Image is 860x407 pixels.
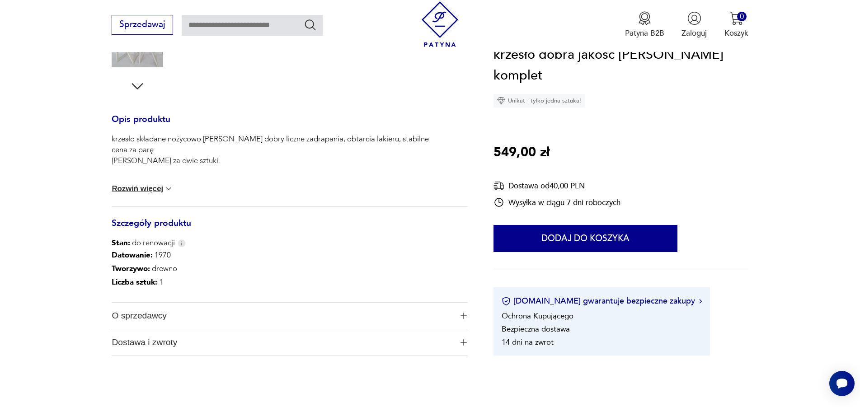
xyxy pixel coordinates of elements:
button: Ikona plusaDostawa i zwroty [112,329,467,356]
img: Patyna - sklep z meblami i dekoracjami vintage [417,1,463,47]
p: 1 [112,276,177,289]
iframe: Smartsupp widget button [829,371,855,396]
button: Sprzedawaj [112,15,173,35]
button: Zaloguj [681,11,707,38]
img: chevron down [164,184,173,193]
b: Stan: [112,238,130,248]
b: Liczba sztuk: [112,277,157,287]
div: 0 [737,12,747,21]
img: Ikona dostawy [493,180,504,192]
button: Rozwiń więcej [112,184,173,193]
img: Info icon [178,239,186,247]
div: Wysyłka w ciągu 7 dni roboczych [493,197,620,208]
li: Bezpieczna dostawa [502,324,570,334]
span: do renowacji [112,238,175,248]
div: Unikat - tylko jedna sztuka! [493,94,585,108]
li: 14 dni na zwrot [502,337,554,347]
img: Ikona plusa [461,313,467,319]
span: Dostawa i zwroty [112,329,452,356]
button: [DOMAIN_NAME] gwarantuje bezpieczne zakupy [502,295,702,307]
img: Ikona medalu [638,11,652,25]
p: 549,00 zł [493,142,550,163]
p: 1970 [112,248,177,262]
img: Ikona diamentu [497,97,505,105]
b: Tworzywo : [112,263,150,274]
p: krzesło składane nożycowo [PERSON_NAME] dobry liczne zadrapania, obtarcia lakieru, stabilne cena ... [112,134,429,166]
p: Koszyk [724,28,748,38]
button: Patyna B2B [625,11,664,38]
img: Ikona plusa [461,339,467,346]
li: Ochrona Kupującego [502,311,573,321]
h3: Szczegóły produktu [112,220,467,238]
button: Szukaj [304,18,317,31]
b: Datowanie : [112,250,153,260]
div: Dostawa od 40,00 PLN [493,180,620,192]
img: Ikona certyfikatu [502,297,511,306]
a: Ikona medaluPatyna B2B [625,11,664,38]
img: Ikonka użytkownika [687,11,701,25]
img: Ikona koszyka [729,11,743,25]
h1: krzesła składane drewniane nożycowe krzesło dobra jakość [PERSON_NAME] komplet [493,24,748,86]
p: Zaloguj [681,28,707,38]
img: Ikona strzałki w prawo [699,299,702,304]
span: O sprzedawcy [112,303,452,329]
button: 0Koszyk [724,11,748,38]
p: Patyna B2B [625,28,664,38]
p: drewno [112,262,177,276]
button: Ikona plusaO sprzedawcy [112,303,467,329]
a: Sprzedawaj [112,22,173,29]
h3: Opis produktu [112,116,467,134]
button: Dodaj do koszyka [493,225,677,253]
